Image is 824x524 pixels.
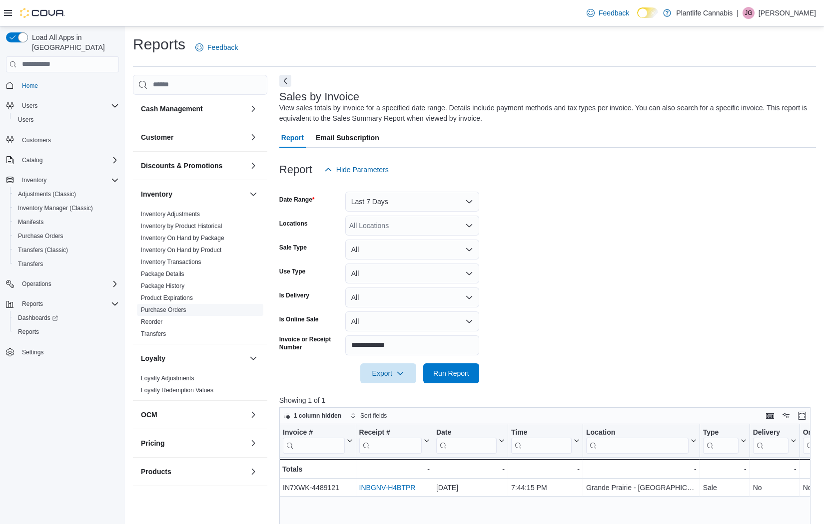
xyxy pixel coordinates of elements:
button: Open list of options [465,222,473,230]
a: Product Expirations [141,294,193,301]
h1: Reports [133,34,185,54]
button: Transfers [10,257,123,271]
button: Receipt # [359,428,429,453]
span: Dashboards [14,312,119,324]
span: 1 column hidden [294,412,341,420]
button: Reports [10,325,123,339]
span: Users [14,114,119,126]
div: IN7XWK-4489121 [283,482,353,494]
div: - [753,463,796,475]
span: Reorder [141,318,162,326]
button: Run Report [423,363,479,383]
span: Reports [18,328,39,336]
div: Grande Prairie - [GEOGRAPHIC_DATA] [586,482,697,494]
a: Inventory Transactions [141,259,201,265]
button: Reports [18,298,47,310]
span: Inventory by Product Historical [141,222,222,230]
nav: Complex example [6,74,119,386]
button: Operations [2,277,123,291]
a: Adjustments (Classic) [14,188,80,200]
button: Catalog [18,154,46,166]
span: Purchase Orders [141,306,186,314]
button: Keyboard shortcuts [764,410,776,422]
a: Inventory On Hand by Product [141,247,221,254]
h3: OCM [141,410,157,420]
button: Transfers (Classic) [10,243,123,257]
div: - [703,463,746,475]
a: Reports [14,326,43,338]
button: Inventory Manager (Classic) [10,201,123,215]
div: - [359,463,429,475]
label: Is Delivery [279,291,309,299]
button: OCM [141,410,245,420]
div: Totals [282,463,353,475]
a: Dashboards [10,311,123,325]
a: Transfers (Classic) [14,244,72,256]
span: Loyalty Adjustments [141,374,194,382]
input: Dark Mode [637,7,658,18]
button: Invoice # [283,428,353,453]
button: Customer [141,132,245,142]
button: All [345,311,479,331]
span: Operations [18,278,119,290]
div: Date [436,428,497,437]
button: Cash Management [141,104,245,114]
button: Users [2,99,123,113]
div: Delivery [753,428,788,437]
span: Transfers [18,260,43,268]
span: Sort fields [360,412,387,420]
span: Export [366,363,410,383]
span: Load All Apps in [GEOGRAPHIC_DATA] [28,32,119,52]
span: Purchase Orders [14,230,119,242]
span: Email Subscription [316,128,379,148]
button: Export [360,363,416,383]
span: Inventory Adjustments [141,210,200,218]
button: Loyalty [247,352,259,364]
img: Cova [20,8,65,18]
div: - [511,463,580,475]
div: Sale [703,482,746,494]
div: Location [586,428,689,453]
button: Reports [2,297,123,311]
div: - [436,463,505,475]
div: - [586,463,697,475]
div: Inventory [133,208,267,344]
a: Transfers [14,258,47,270]
p: | [737,7,739,19]
a: INBGNV-H4BTPR [359,484,415,492]
button: Customer [247,131,259,143]
button: Products [141,467,245,477]
span: Transfers (Classic) [14,244,119,256]
div: View sales totals by invoice for a specified date range. Details include payment methods and tax ... [279,103,811,124]
button: Location [586,428,697,453]
button: Inventory [141,189,245,199]
button: Catalog [2,153,123,167]
span: Transfers (Classic) [18,246,68,254]
a: Customers [18,134,55,146]
a: Inventory Manager (Classic) [14,202,97,214]
span: Feedback [207,42,238,52]
span: Reports [18,298,119,310]
span: Inventory [22,176,46,184]
button: Discounts & Promotions [141,161,245,171]
a: Dashboards [14,312,62,324]
label: Locations [279,220,308,228]
h3: Discounts & Promotions [141,161,222,171]
span: Users [18,100,119,112]
a: Package History [141,282,184,289]
a: Transfers [141,330,166,337]
span: Package History [141,282,184,290]
div: Receipt # [359,428,421,437]
div: Time [511,428,572,437]
span: Report [281,128,304,148]
h3: Report [279,164,312,176]
h3: Inventory [141,189,172,199]
button: Settings [2,345,123,359]
span: Reports [22,300,43,308]
a: Purchase Orders [14,230,67,242]
h3: Cash Management [141,104,203,114]
span: Inventory [18,174,119,186]
p: Plantlife Cannabis [676,7,733,19]
button: Type [703,428,746,453]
